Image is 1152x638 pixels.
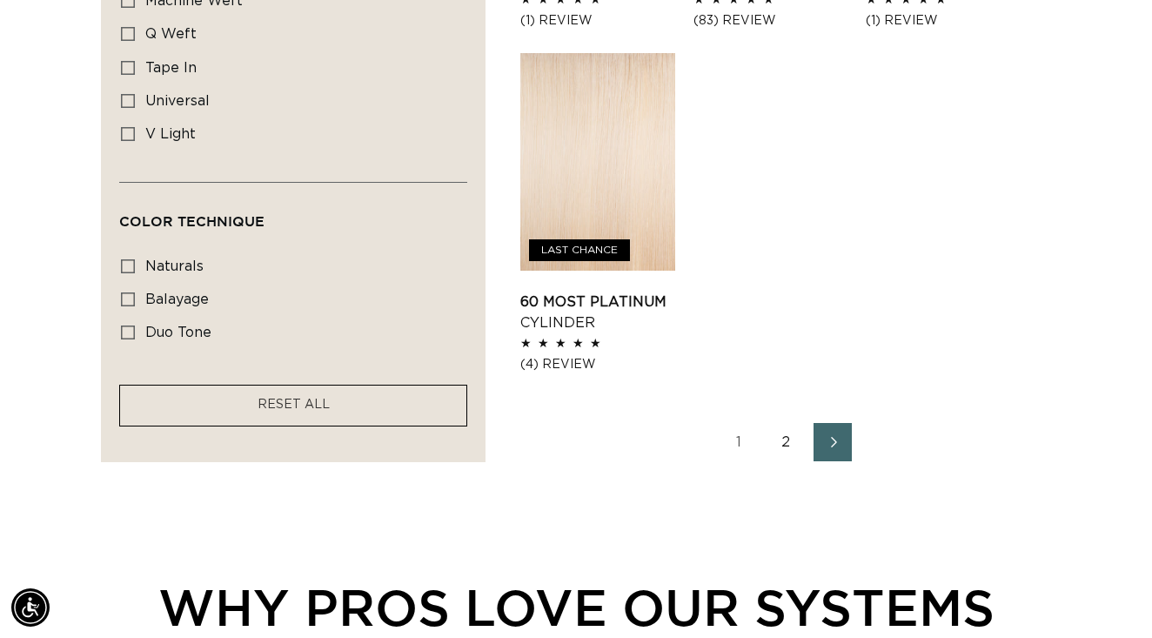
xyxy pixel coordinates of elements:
[258,394,330,416] a: RESET ALL
[145,127,196,141] span: v light
[720,423,758,461] a: Page 1
[145,326,211,339] span: duo tone
[145,94,210,108] span: universal
[145,61,197,75] span: tape in
[119,213,265,229] span: Color Technique
[520,292,675,333] a: 60 Most Platinum Cylinder
[145,292,209,306] span: balayage
[11,588,50,627] div: Accessibility Menu
[767,423,805,461] a: Page 2
[258,399,330,411] span: RESET ALL
[145,259,204,273] span: naturals
[1065,554,1152,638] iframe: Chat Widget
[119,183,467,245] summary: Color Technique (0 selected)
[520,423,1050,461] nav: Pagination
[814,423,852,461] a: Next page
[145,27,197,41] span: q weft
